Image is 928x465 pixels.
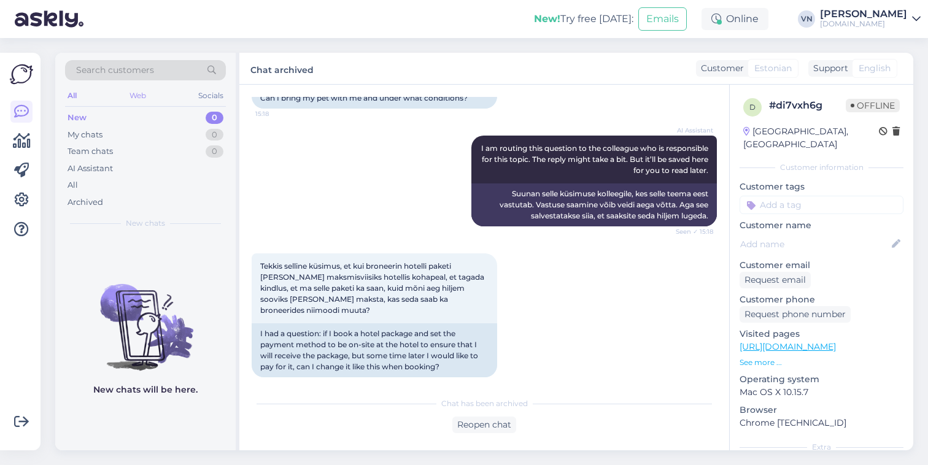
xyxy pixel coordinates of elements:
div: I had a question: if I book a hotel package and set the payment method to be on-site at the hotel... [252,323,497,377]
div: Request phone number [740,306,851,323]
div: [GEOGRAPHIC_DATA], [GEOGRAPHIC_DATA] [743,125,879,151]
div: Request email [740,272,811,288]
p: Customer name [740,219,903,232]
div: New [68,112,87,124]
div: 0 [206,145,223,158]
p: New chats will be here. [93,383,198,396]
p: Visited pages [740,328,903,340]
span: English [859,62,891,75]
span: Seen ✓ 15:18 [667,227,713,236]
div: Web [127,88,149,104]
p: Browser [740,404,903,417]
span: Offline [846,99,900,112]
p: Mac OS X 10.15.7 [740,386,903,399]
div: Socials [196,88,226,104]
p: Customer email [740,259,903,272]
div: All [65,88,79,104]
label: Chat archived [250,60,314,77]
div: Reopen chat [452,417,516,433]
div: Archived [68,196,103,209]
img: No chats [55,262,236,372]
span: AI Assistant [667,126,713,135]
span: I am routing this question to the colleague who is responsible for this topic. The reply might ta... [481,144,710,175]
a: [PERSON_NAME][DOMAIN_NAME] [820,9,921,29]
b: New! [534,13,560,25]
div: VN [798,10,815,28]
span: 15:18 [255,109,301,118]
div: Team chats [68,145,113,158]
p: Operating system [740,373,903,386]
div: Extra [740,442,903,453]
span: Chat has been archived [441,398,528,409]
p: Customer tags [740,180,903,193]
div: [DOMAIN_NAME] [820,19,907,29]
button: Emails [638,7,687,31]
div: Customer information [740,162,903,173]
div: Can I bring my pet with me and under what conditions? [252,88,497,109]
div: Support [808,62,848,75]
span: d [749,102,756,112]
div: Customer [696,62,744,75]
input: Add name [740,237,889,251]
span: 15:18 [255,378,301,387]
div: Try free [DATE]: [534,12,633,26]
p: See more ... [740,357,903,368]
span: Estonian [754,62,792,75]
div: # di7vxh6g [769,98,846,113]
p: Chrome [TECHNICAL_ID] [740,417,903,429]
div: [PERSON_NAME] [820,9,907,19]
img: Askly Logo [10,63,33,86]
div: 0 [206,129,223,141]
div: 0 [206,112,223,124]
div: All [68,179,78,191]
span: Tekkis selline küsimus, et kui broneerin hotelli paketi [PERSON_NAME] maksmisviisiks hotellis koh... [260,261,486,315]
div: Suunan selle küsimuse kolleegile, kes selle teema eest vastutab. Vastuse saamine võib veidi aega ... [471,183,717,226]
div: Online [702,8,768,30]
input: Add a tag [740,196,903,214]
span: New chats [126,218,165,229]
span: Search customers [76,64,154,77]
p: Customer phone [740,293,903,306]
a: [URL][DOMAIN_NAME] [740,341,836,352]
div: AI Assistant [68,163,113,175]
div: My chats [68,129,102,141]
